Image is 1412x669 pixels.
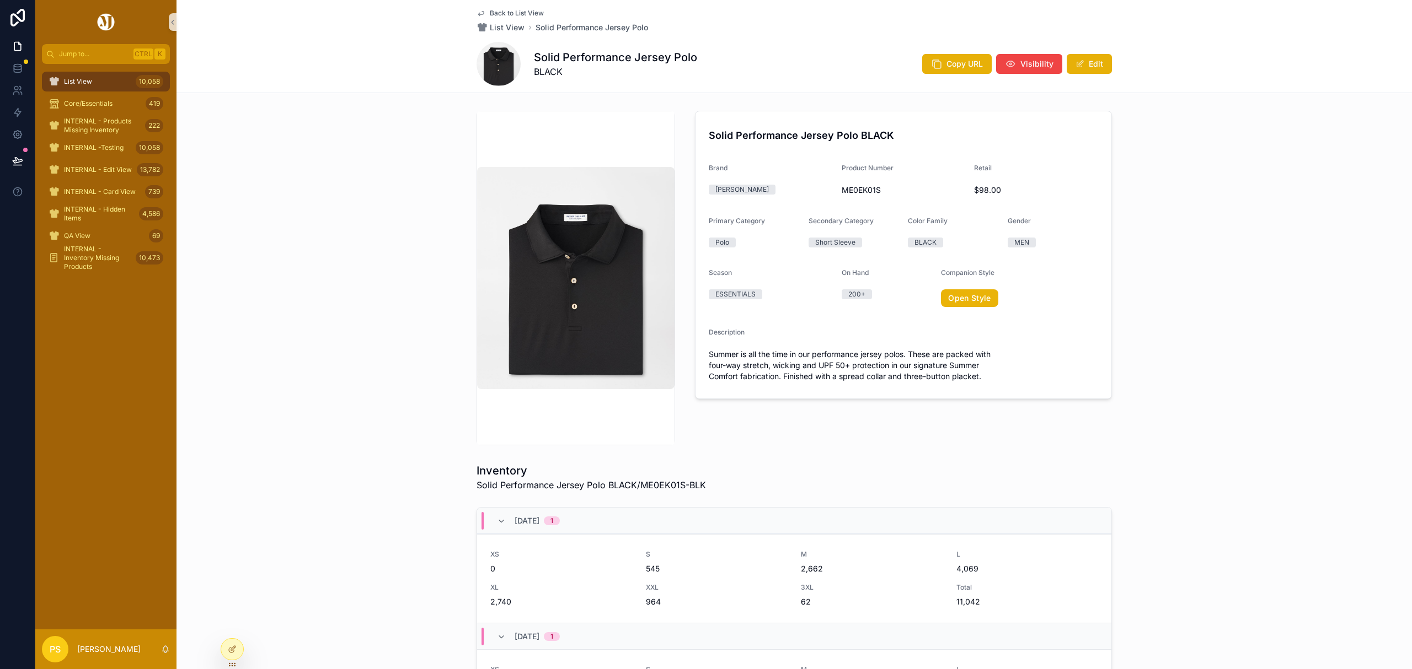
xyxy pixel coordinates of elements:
[95,13,116,31] img: App logo
[490,22,525,33] span: List View
[50,643,61,656] span: PS
[477,22,525,33] a: List View
[974,185,1098,196] span: $98.00
[137,163,163,176] div: 13,782
[477,534,1111,623] a: XS0S545M2,662L4,069XL2,740XXL9643XL62Total11,042
[842,164,894,172] span: Product Number
[77,644,141,655] p: [PERSON_NAME]
[974,164,992,172] span: Retail
[42,72,170,91] a: List View10,058
[941,268,994,277] span: Companion Style
[941,289,998,307] a: Open Style
[709,164,728,172] span: Brand
[534,65,697,78] span: BLACK
[145,185,163,198] div: 739
[477,167,675,389] img: ME0EK01S_BLK.jpg
[956,563,1099,574] span: 4,069
[139,207,163,220] div: 4,586
[809,217,874,225] span: Secondary Category
[64,205,135,223] span: INTERNAL - Hidden Items
[490,550,633,559] span: XS
[35,64,176,282] div: scrollable content
[1067,54,1112,74] button: Edit
[842,185,966,196] span: ME0EK01S
[145,119,163,132] div: 222
[996,54,1062,74] button: Visibility
[42,226,170,246] a: QA View69
[133,48,153,60] span: Ctrl
[490,596,633,607] span: 2,740
[715,185,769,195] div: [PERSON_NAME]
[801,550,943,559] span: M
[490,563,633,574] span: 0
[709,328,745,336] span: Description
[801,583,943,592] span: 3XL
[956,596,1099,607] span: 11,042
[646,550,788,559] span: S
[646,583,788,592] span: XXL
[709,128,1098,143] h4: Solid Performance Jersey Polo BLACK
[534,50,697,65] h1: Solid Performance Jersey Polo
[42,138,170,158] a: INTERNAL -Testing10,058
[136,141,163,154] div: 10,058
[515,515,539,526] span: [DATE]
[64,117,141,134] span: INTERNAL - Products Missing Inventory
[42,182,170,202] a: INTERNAL - Card View739
[136,251,163,265] div: 10,473
[709,268,732,277] span: Season
[908,217,948,225] span: Color Family
[136,75,163,88] div: 10,058
[64,77,92,86] span: List View
[946,58,983,69] span: Copy URL
[42,204,170,224] a: INTERNAL - Hidden Items4,586
[922,54,992,74] button: Copy URL
[709,217,765,225] span: Primary Category
[1014,238,1029,247] div: MEN
[42,44,170,64] button: Jump to...CtrlK
[490,583,633,592] span: XL
[490,9,544,18] span: Back to List View
[815,238,855,247] div: Short Sleeve
[64,99,113,108] span: Core/Essentials
[64,245,131,271] span: INTERNAL - Inventory Missing Products
[149,229,163,242] div: 69
[64,231,90,240] span: QA View
[848,289,865,299] div: 200+
[42,116,170,136] a: INTERNAL - Products Missing Inventory222
[42,160,170,180] a: INTERNAL - Edit View13,782
[550,516,553,525] div: 1
[42,94,170,114] a: Core/Essentials419
[477,9,544,18] a: Back to List View
[646,563,788,574] span: 545
[64,165,132,174] span: INTERNAL - Edit View
[1020,58,1053,69] span: Visibility
[64,187,136,196] span: INTERNAL - Card View
[801,596,943,607] span: 62
[709,349,1098,382] span: Summer is all the time in our performance jersey polos. These are packed with four-way stretch, w...
[146,97,163,110] div: 419
[956,583,1099,592] span: Total
[515,631,539,642] span: [DATE]
[646,596,788,607] span: 964
[956,550,1099,559] span: L
[59,50,129,58] span: Jump to...
[715,289,756,299] div: ESSENTIALS
[536,22,648,33] a: Solid Performance Jersey Polo
[842,268,869,277] span: On Hand
[64,143,124,152] span: INTERNAL -Testing
[715,238,729,247] div: Polo
[477,463,706,478] h1: Inventory
[156,50,164,58] span: K
[1008,217,1031,225] span: Gender
[914,238,937,247] div: BLACK
[550,632,553,641] div: 1
[477,478,706,492] span: Solid Performance Jersey Polo BLACK/ME0EK01S-BLK
[42,248,170,268] a: INTERNAL - Inventory Missing Products10,473
[801,563,943,574] span: 2,662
